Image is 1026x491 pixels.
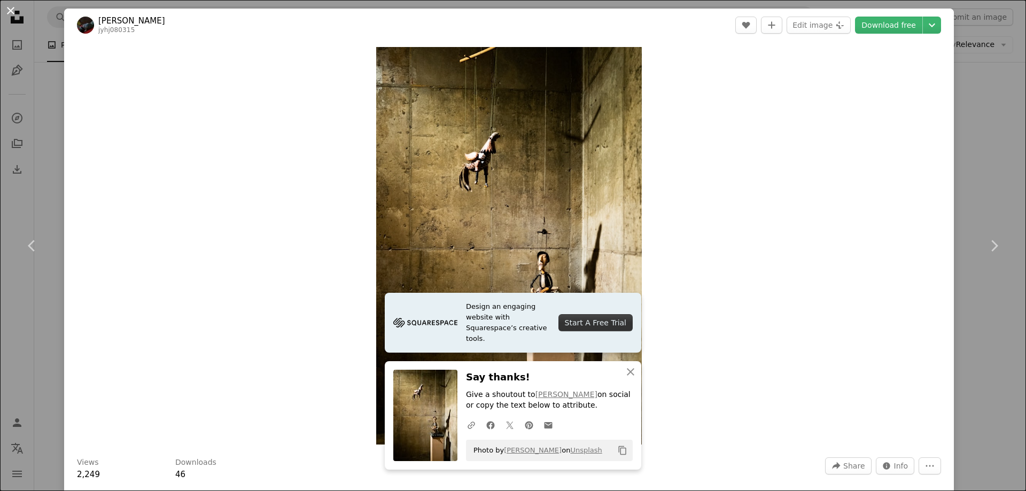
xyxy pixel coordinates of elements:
[98,15,165,26] a: [PERSON_NAME]
[570,446,602,454] a: Unsplash
[77,470,100,479] span: 2,249
[385,293,641,353] a: Design an engaging website with Squarespace’s creative tools.Start A Free Trial
[558,314,633,331] div: Start A Free Trial
[376,47,641,445] img: woman in black dress sitting on brown wooden table
[466,301,550,344] span: Design an engaging website with Squarespace’s creative tools.
[876,457,915,474] button: Stats about this image
[98,26,135,34] a: jyhj080315
[855,17,922,34] a: Download free
[175,470,185,479] span: 46
[468,442,602,459] span: Photo by on
[962,194,1026,297] a: Next
[923,17,941,34] button: Choose download size
[613,441,632,459] button: Copy to clipboard
[761,17,782,34] button: Add to Collection
[466,370,633,385] h3: Say thanks!
[175,457,216,468] h3: Downloads
[519,414,539,435] a: Share on Pinterest
[535,390,597,399] a: [PERSON_NAME]
[539,414,558,435] a: Share over email
[77,17,94,34] img: Go to KOO JAEYONG's profile
[500,414,519,435] a: Share on Twitter
[735,17,757,34] button: Like
[504,446,562,454] a: [PERSON_NAME]
[894,458,908,474] span: Info
[843,458,865,474] span: Share
[77,457,99,468] h3: Views
[787,17,851,34] button: Edit image
[919,457,941,474] button: More Actions
[393,315,457,331] img: file-1705255347840-230a6ab5bca9image
[481,414,500,435] a: Share on Facebook
[466,389,633,411] p: Give a shoutout to on social or copy the text below to attribute.
[376,47,641,445] button: Zoom in on this image
[825,457,871,474] button: Share this image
